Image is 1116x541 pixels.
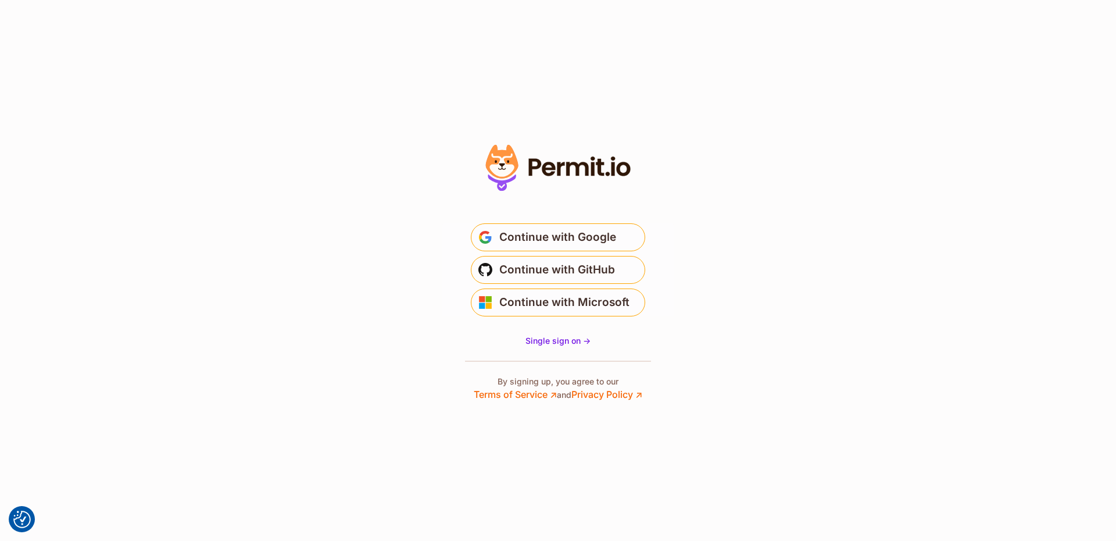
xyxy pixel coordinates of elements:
button: Continue with Google [471,223,645,251]
span: Continue with GitHub [499,261,615,279]
span: Continue with Google [499,228,616,247]
span: Single sign on -> [525,336,591,346]
button: Consent Preferences [13,511,31,528]
button: Continue with GitHub [471,256,645,284]
button: Continue with Microsoft [471,289,645,316]
a: Terms of Service ↗ [474,389,557,400]
img: Revisit consent button [13,511,31,528]
span: Continue with Microsoft [499,293,629,312]
a: Single sign on -> [525,335,591,347]
p: By signing up, you agree to our and [474,376,642,401]
a: Privacy Policy ↗ [571,389,642,400]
